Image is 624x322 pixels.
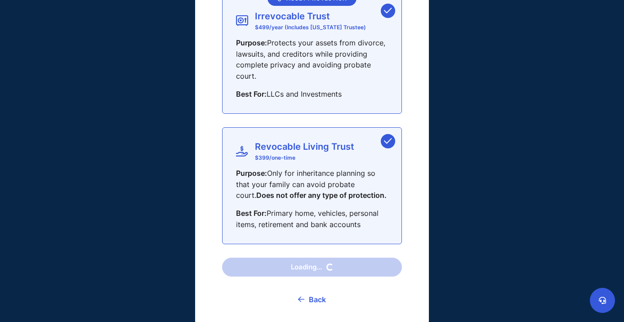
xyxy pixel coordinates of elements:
span: $ 399 /one-time [255,154,354,161]
span: Revocable Living Trust [255,141,354,152]
span: Best For: [236,209,267,218]
p: LLCs and Investments [236,89,388,100]
span: $499/year (Includes [US_STATE] Trustee) [255,24,366,31]
p: Primary home, vehicles, personal items, retirement and bank accounts [236,208,388,230]
span: Purpose: [236,38,267,47]
p: Protects your assets from divorce, lawsuits, and creditors while providing complete privacy and a... [236,37,388,82]
p: Only for inheritance planning so that your family can avoid probate court. [236,168,388,201]
span: Does not offer any type of protection. [256,191,387,200]
div: Revocable Living Trust$399/one-timePurpose:Only for inheritance planning so that your family can ... [222,127,402,244]
span: Best For: [236,89,267,98]
span: Purpose: [236,169,267,178]
a: Back [298,288,326,311]
span: Irrevocable Trust [255,11,366,22]
img: go back icon [298,296,304,302]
